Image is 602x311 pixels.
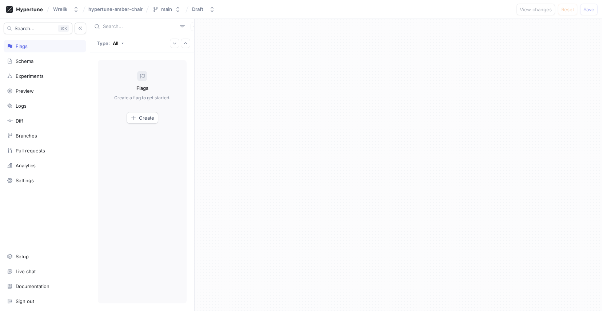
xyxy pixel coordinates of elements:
[16,163,36,168] div: Analytics
[53,6,67,12] div: Wrelik
[4,280,86,292] a: Documentation
[16,298,34,304] div: Sign out
[16,73,44,79] div: Experiments
[16,268,36,274] div: Live chat
[94,37,127,49] button: Type: All
[16,254,29,259] div: Setup
[103,23,177,30] input: Search...
[113,40,118,46] div: All
[16,283,49,289] div: Documentation
[16,133,37,139] div: Branches
[561,7,574,12] span: Reset
[88,7,143,12] span: hypertune-amber-chair
[15,26,35,31] span: Search...
[580,4,598,15] button: Save
[114,95,170,101] p: Create a flag to get started.
[58,25,69,32] div: K
[16,148,45,153] div: Pull requests
[16,43,28,49] div: Flags
[192,6,203,12] div: Draft
[97,40,110,46] p: Type:
[170,39,179,48] button: Expand all
[558,4,577,15] button: Reset
[139,116,154,120] span: Create
[181,39,190,48] button: Collapse all
[149,3,184,15] button: main
[16,178,34,183] div: Settings
[16,118,23,124] div: Diff
[16,88,34,94] div: Preview
[136,85,148,92] p: Flags
[50,3,82,15] button: Wrelik
[517,4,555,15] button: View changes
[4,23,72,34] button: Search...K
[520,7,552,12] span: View changes
[161,6,172,12] div: main
[189,3,218,15] button: Draft
[16,103,27,109] div: Logs
[16,58,33,64] div: Schema
[127,112,158,124] button: Create
[583,7,594,12] span: Save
